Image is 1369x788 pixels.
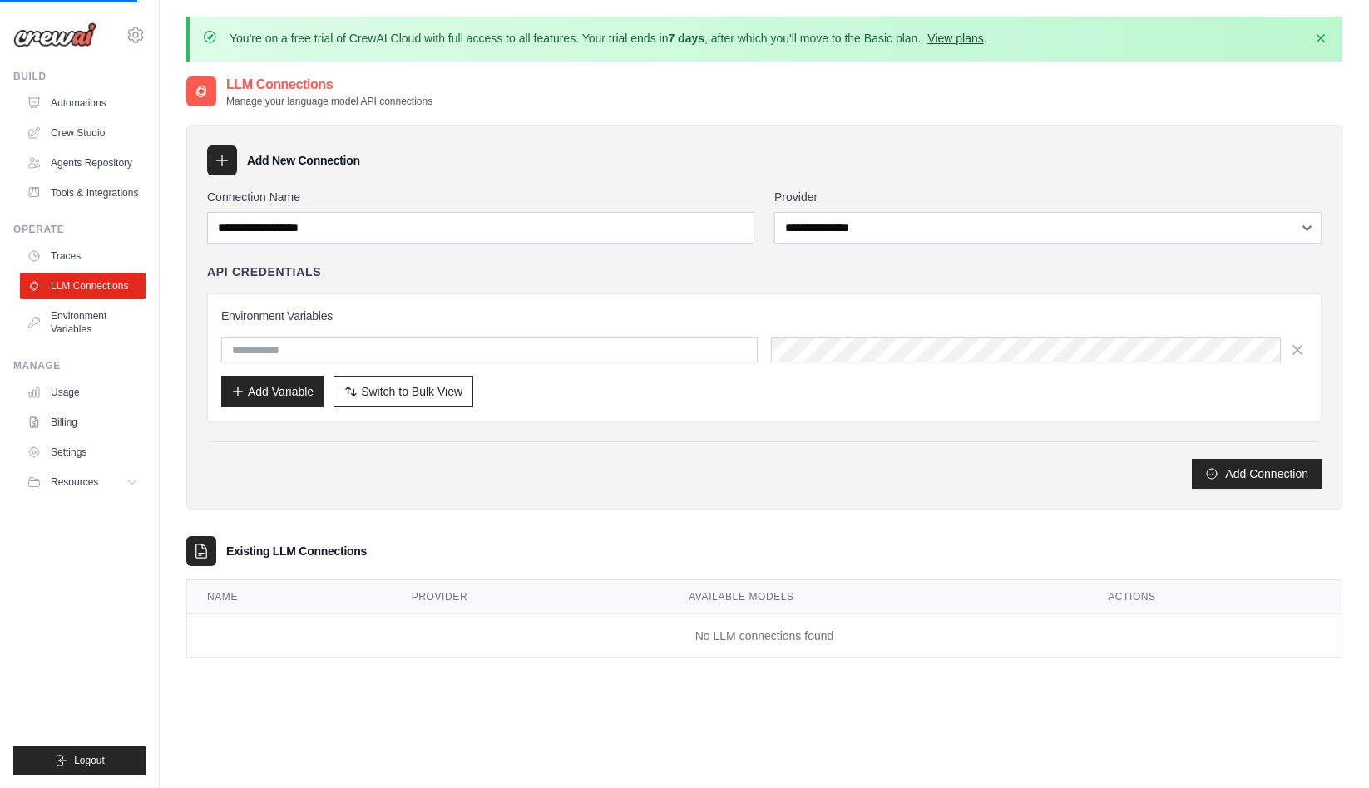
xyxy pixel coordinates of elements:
a: LLM Connections [20,273,146,299]
a: View plans [927,32,983,45]
h4: API Credentials [207,263,321,280]
button: Logout [13,746,146,775]
span: Switch to Bulk View [361,383,462,400]
a: Billing [20,409,146,436]
img: Logo [13,22,96,47]
p: Manage your language model API connections [226,95,432,108]
span: Resources [51,475,98,489]
a: Settings [20,439,146,465]
label: Provider [774,189,1322,205]
a: Usage [20,379,146,406]
label: Connection Name [207,189,754,205]
td: No LLM connections found [187,614,1342,658]
strong: 7 days [668,32,704,45]
div: Build [13,70,146,83]
th: Actions [1088,580,1342,614]
th: Name [187,580,392,614]
a: Traces [20,243,146,269]
div: Operate [13,223,146,236]
p: You're on a free trial of CrewAI Cloud with full access to all features. Your trial ends in , aft... [230,30,987,47]
th: Available Models [669,580,1088,614]
a: Agents Repository [20,150,146,176]
div: Manage [13,359,146,372]
h2: LLM Connections [226,75,432,95]
button: Add Variable [221,376,324,407]
span: Logout [74,754,105,767]
a: Crew Studio [20,120,146,146]
a: Tools & Integrations [20,180,146,206]
button: Switch to Bulk View [334,376,473,407]
a: Automations [20,90,146,116]
th: Provider [392,580,669,614]
button: Add Connection [1192,459,1322,489]
h3: Add New Connection [247,152,360,169]
h3: Existing LLM Connections [226,543,367,559]
button: Resources [20,469,146,495]
a: Environment Variables [20,303,146,342]
h3: Environment Variables [221,308,1307,324]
